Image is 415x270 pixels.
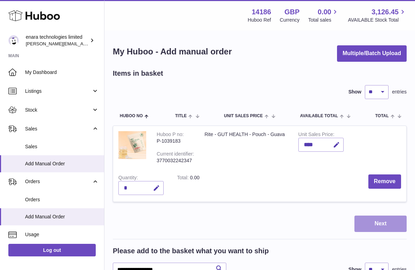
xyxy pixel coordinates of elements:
[25,178,92,185] span: Orders
[157,151,194,158] div: Current identifier
[298,132,334,139] label: Unit Sales Price
[371,7,399,17] span: 3,126.45
[8,244,96,256] a: Log out
[337,45,407,62] button: Multiple/Batch Upload
[25,196,99,203] span: Orders
[157,132,184,139] div: Huboo P no
[308,7,339,23] a: 0.00 Total sales
[224,114,263,118] span: Unit Sales Price
[375,114,389,118] span: Total
[300,114,338,118] span: AVAILABLE Total
[175,114,187,118] span: Title
[348,7,407,23] a: 3,126.45 AVAILABLE Stock Total
[248,17,271,23] div: Huboo Ref
[25,160,99,167] span: Add Manual Order
[113,46,232,57] h1: My Huboo - Add manual order
[25,143,99,150] span: Sales
[25,69,99,76] span: My Dashboard
[120,114,143,118] span: Huboo no
[284,7,299,17] strong: GBP
[348,17,407,23] span: AVAILABLE Stock Total
[318,7,331,17] span: 0.00
[26,34,88,47] div: enara technologies limited
[25,231,99,238] span: Usage
[113,246,269,256] h2: Please add to the basket what you want to ship
[157,138,194,144] div: P-1039183
[8,35,19,46] img: Dee@enara.co
[354,216,407,232] button: Next
[25,126,92,132] span: Sales
[392,89,407,95] span: entries
[349,89,361,95] label: Show
[157,157,194,164] div: 3770032242347
[280,17,300,23] div: Currency
[177,175,190,182] label: Total
[25,213,99,220] span: Add Manual Order
[118,175,138,182] label: Quantity
[25,107,92,113] span: Stock
[190,175,199,180] span: 0.00
[25,88,92,95] span: Listings
[368,174,401,189] button: Remove
[113,69,163,78] h2: Items in basket
[252,7,271,17] strong: 14186
[26,41,140,46] span: [PERSON_NAME][EMAIL_ADDRESS][DOMAIN_NAME]
[118,131,146,159] img: Rite - GUT HEALTH - Pouch - Guava
[199,126,293,169] td: Rite - GUT HEALTH - Pouch - Guava
[308,17,339,23] span: Total sales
